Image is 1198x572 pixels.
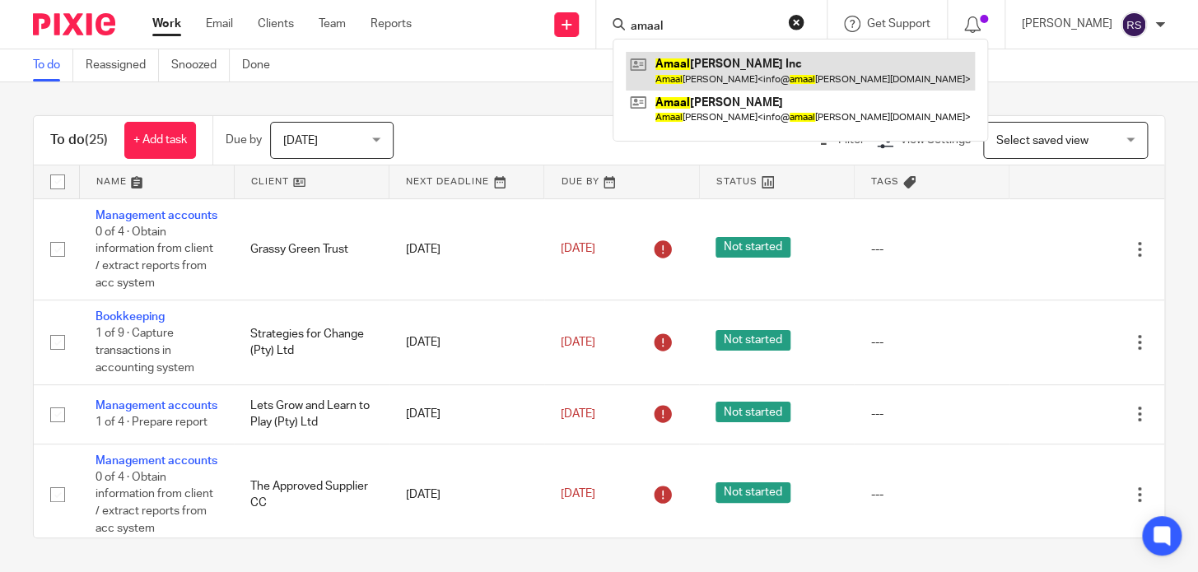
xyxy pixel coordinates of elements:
div: --- [870,406,992,422]
a: Team [319,16,346,32]
a: Management accounts [96,210,217,221]
div: --- [870,334,992,351]
a: Email [206,16,233,32]
a: Management accounts [96,400,217,412]
a: Bookkeeping [96,311,165,323]
td: Grassy Green Trust [234,198,389,300]
a: To do [33,49,73,81]
span: 1 of 9 · Capture transactions in accounting system [96,328,194,374]
a: Reports [371,16,412,32]
span: Not started [716,482,790,503]
a: Work [152,16,181,32]
td: [DATE] [389,300,544,385]
input: Search [629,20,777,35]
span: Tags [871,177,899,186]
td: Strategies for Change (Pty) Ltd [234,300,389,385]
img: Pixie [33,13,115,35]
div: --- [870,486,992,503]
span: Not started [716,330,790,351]
span: 1 of 4 · Prepare report [96,417,207,429]
span: Select saved view [996,135,1088,146]
span: [DATE] [561,244,595,255]
span: Not started [716,237,790,258]
a: Management accounts [96,455,217,467]
span: [DATE] [561,337,595,348]
div: --- [870,241,992,258]
span: Not started [716,402,790,422]
a: Clients [258,16,294,32]
td: The Approved Supplier CC [234,444,389,546]
p: [PERSON_NAME] [1022,16,1112,32]
a: Done [242,49,282,81]
td: [DATE] [389,198,544,300]
h1: To do [50,132,108,149]
td: Lets Grow and Learn to Play (Pty) Ltd [234,385,389,444]
td: [DATE] [389,444,544,546]
span: [DATE] [561,408,595,420]
a: Reassigned [86,49,159,81]
span: 0 of 4 · Obtain information from client / extract reports from acc system [96,226,213,289]
p: Due by [226,132,262,148]
td: [DATE] [389,385,544,444]
a: Snoozed [171,49,230,81]
span: Get Support [867,18,930,30]
img: svg%3E [1121,12,1147,38]
span: (25) [85,133,108,146]
span: [DATE] [561,489,595,500]
span: 0 of 4 · Obtain information from client / extract reports from acc system [96,472,213,534]
span: [DATE] [283,135,318,146]
a: + Add task [124,122,196,159]
button: Clear [788,14,804,30]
